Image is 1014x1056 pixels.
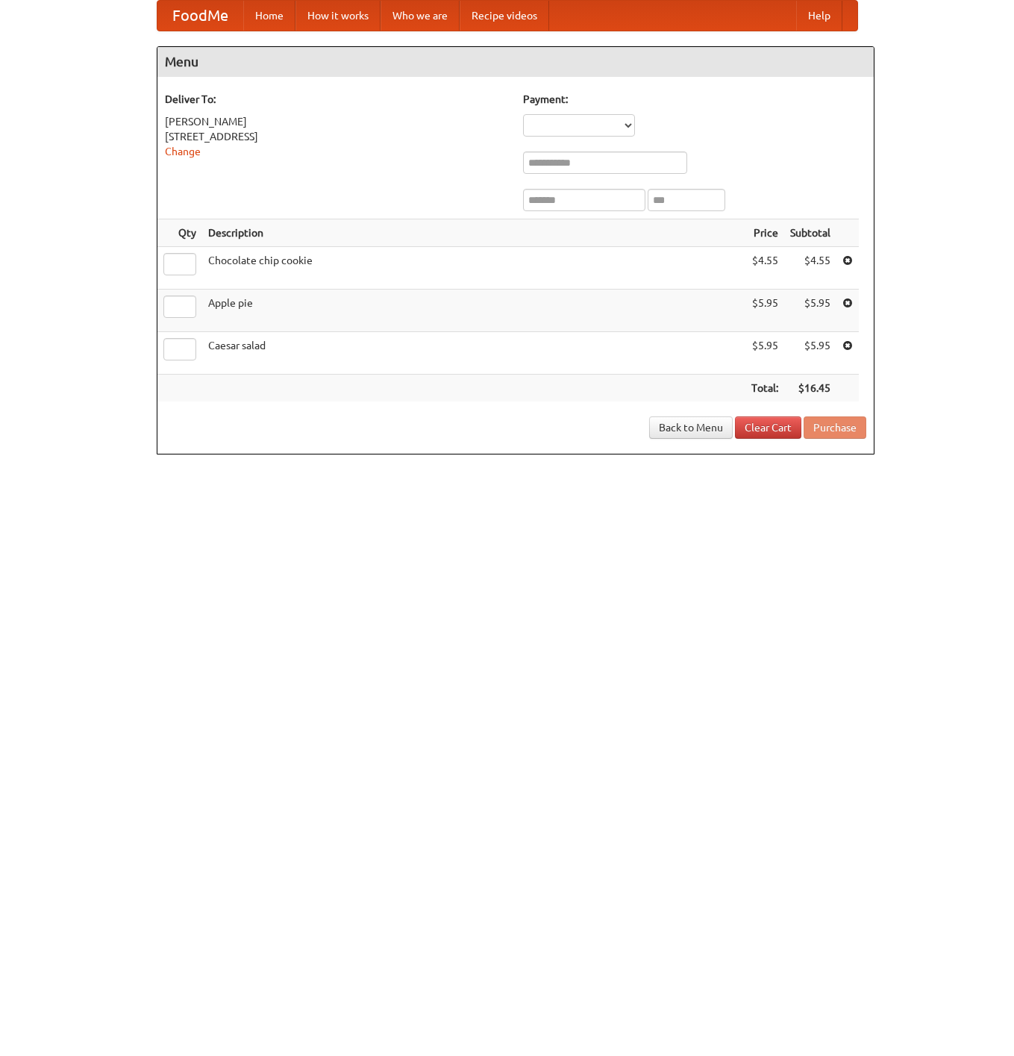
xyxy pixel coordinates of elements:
[157,47,874,77] h4: Menu
[460,1,549,31] a: Recipe videos
[243,1,295,31] a: Home
[804,416,866,439] button: Purchase
[745,290,784,332] td: $5.95
[157,1,243,31] a: FoodMe
[165,92,508,107] h5: Deliver To:
[745,219,784,247] th: Price
[784,375,836,402] th: $16.45
[157,219,202,247] th: Qty
[202,332,745,375] td: Caesar salad
[202,290,745,332] td: Apple pie
[796,1,842,31] a: Help
[784,332,836,375] td: $5.95
[165,114,508,129] div: [PERSON_NAME]
[784,247,836,290] td: $4.55
[784,219,836,247] th: Subtotal
[381,1,460,31] a: Who we are
[735,416,801,439] a: Clear Cart
[523,92,866,107] h5: Payment:
[649,416,733,439] a: Back to Menu
[745,375,784,402] th: Total:
[202,247,745,290] td: Chocolate chip cookie
[745,247,784,290] td: $4.55
[202,219,745,247] th: Description
[165,129,508,144] div: [STREET_ADDRESS]
[165,146,201,157] a: Change
[745,332,784,375] td: $5.95
[784,290,836,332] td: $5.95
[295,1,381,31] a: How it works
